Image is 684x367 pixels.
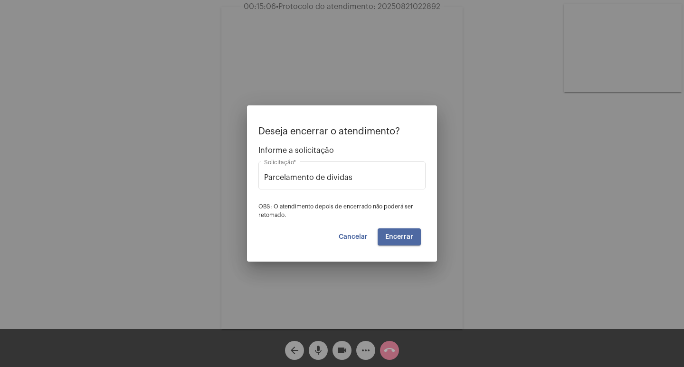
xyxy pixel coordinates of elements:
[385,234,413,240] span: Encerrar
[264,173,420,182] input: Buscar solicitação
[258,146,426,155] span: Informe a solicitação
[258,204,413,218] span: OBS: O atendimento depois de encerrado não poderá ser retomado.
[331,228,375,245] button: Cancelar
[258,126,426,137] p: Deseja encerrar o atendimento?
[339,234,368,240] span: Cancelar
[378,228,421,245] button: Encerrar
